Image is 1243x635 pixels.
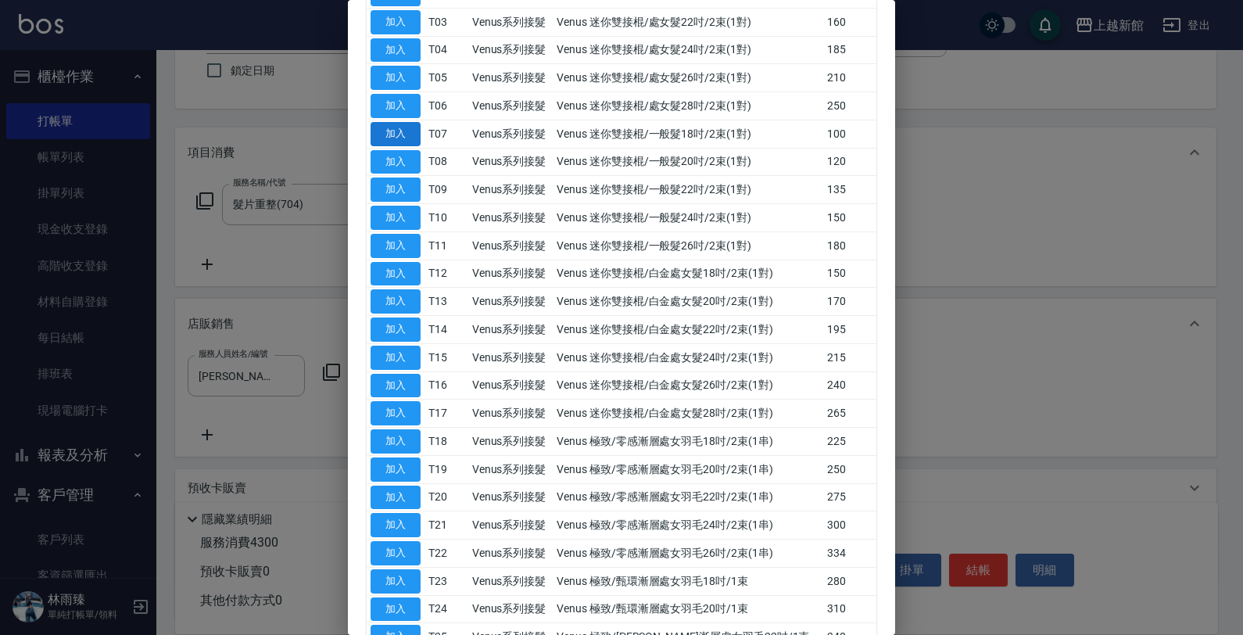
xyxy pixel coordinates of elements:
td: 240 [823,371,876,400]
td: Venus系列接髮 [468,92,553,120]
button: 加入 [371,66,421,90]
td: Venus系列接髮 [468,36,553,64]
td: T16 [424,371,468,400]
td: Venus 迷你雙接棍/一般髮24吋/2束(1對) [553,204,823,232]
td: Venus系列接髮 [468,455,553,483]
button: 加入 [371,94,421,118]
td: T21 [424,511,468,540]
td: Venus系列接髮 [468,400,553,428]
td: T17 [424,400,468,428]
td: 310 [823,595,876,623]
td: Venus 迷你雙接棍/白金處女髮20吋/2束(1對) [553,288,823,316]
td: T10 [424,204,468,232]
td: 334 [823,540,876,568]
td: T08 [424,148,468,176]
td: Venus系列接髮 [468,567,553,595]
button: 加入 [371,541,421,565]
button: 加入 [371,429,421,454]
td: Venus 迷你雙接棍/一般髮26吋/2束(1對) [553,231,823,260]
td: T14 [424,316,468,344]
td: 210 [823,64,876,92]
td: 160 [823,8,876,36]
button: 加入 [371,346,421,370]
td: Venus 極致/甄環漸層處女羽毛18吋/1束 [553,567,823,595]
button: 加入 [371,262,421,286]
td: Venus 極致/零感漸層處女羽毛18吋/2束(1串) [553,428,823,456]
td: Venus 迷你雙接棍/白金處女髮18吋/2束(1對) [553,260,823,288]
td: 250 [823,92,876,120]
td: Venus系列接髮 [468,428,553,456]
td: Venus系列接髮 [468,64,553,92]
td: T04 [424,36,468,64]
td: 120 [823,148,876,176]
td: 195 [823,316,876,344]
button: 加入 [371,486,421,510]
button: 加入 [371,234,421,258]
td: T20 [424,483,468,511]
td: Venus 迷你雙接棍/一般髮18吋/2束(1對) [553,120,823,148]
button: 加入 [371,374,421,398]
td: T13 [424,288,468,316]
td: 300 [823,511,876,540]
td: Venus系列接髮 [468,483,553,511]
button: 加入 [371,569,421,594]
td: T18 [424,428,468,456]
td: T19 [424,455,468,483]
button: 加入 [371,122,421,146]
td: 275 [823,483,876,511]
td: Venus 迷你雙接棍/白金處女髮28吋/2束(1對) [553,400,823,428]
td: Venus 迷你雙接棍/白金處女髮26吋/2束(1對) [553,371,823,400]
td: Venus系列接髮 [468,316,553,344]
td: Venus 迷你雙接棍/一般髮20吋/2束(1對) [553,148,823,176]
td: T24 [424,595,468,623]
td: 185 [823,36,876,64]
td: Venus 迷你雙接棍/處女髮22吋/2束(1對) [553,8,823,36]
td: T09 [424,176,468,204]
td: Venus 極致/零感漸層處女羽毛20吋/2束(1串) [553,455,823,483]
button: 加入 [371,457,421,482]
td: Venus 迷你雙接棍/處女髮28吋/2束(1對) [553,92,823,120]
button: 加入 [371,401,421,425]
td: 215 [823,343,876,371]
td: Venus 極致/零感漸層處女羽毛22吋/2束(1串) [553,483,823,511]
button: 加入 [371,10,421,34]
button: 加入 [371,597,421,622]
td: Venus 迷你雙接棍/白金處女髮22吋/2束(1對) [553,316,823,344]
td: 150 [823,204,876,232]
td: 280 [823,567,876,595]
td: 265 [823,400,876,428]
td: T12 [424,260,468,288]
td: T06 [424,92,468,120]
td: Venus系列接髮 [468,288,553,316]
td: Venus 迷你雙接棍/處女髮24吋/2束(1對) [553,36,823,64]
td: 170 [823,288,876,316]
td: Venus 迷你雙接棍/處女髮26吋/2束(1對) [553,64,823,92]
td: 150 [823,260,876,288]
button: 加入 [371,317,421,342]
td: Venus系列接髮 [468,343,553,371]
button: 加入 [371,38,421,63]
td: Venus 迷你雙接棍/一般髮22吋/2束(1對) [553,176,823,204]
td: Venus系列接髮 [468,511,553,540]
td: Venus 極致/零感漸層處女羽毛24吋/2束(1串) [553,511,823,540]
td: T23 [424,567,468,595]
td: 100 [823,120,876,148]
td: T05 [424,64,468,92]
td: 225 [823,428,876,456]
td: Venus系列接髮 [468,260,553,288]
button: 加入 [371,513,421,537]
td: Venus 極致/甄環漸層處女羽毛20吋/1束 [553,595,823,623]
td: 250 [823,455,876,483]
td: T11 [424,231,468,260]
td: Venus系列接髮 [468,120,553,148]
button: 加入 [371,178,421,202]
td: 180 [823,231,876,260]
td: Venus 迷你雙接棍/白金處女髮24吋/2束(1對) [553,343,823,371]
td: 135 [823,176,876,204]
td: Venus系列接髮 [468,8,553,36]
td: T03 [424,8,468,36]
button: 加入 [371,289,421,314]
td: Venus系列接髮 [468,176,553,204]
td: Venus系列接髮 [468,595,553,623]
td: Venus系列接髮 [468,371,553,400]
